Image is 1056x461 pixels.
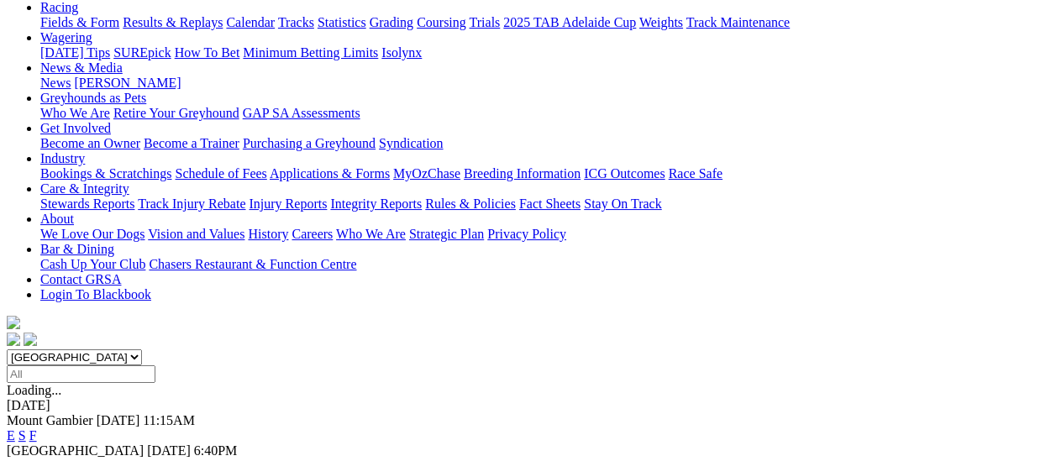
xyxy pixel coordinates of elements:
a: Get Involved [40,121,111,135]
a: Injury Reports [249,196,327,211]
a: S [18,428,26,443]
a: Cash Up Your Club [40,257,145,271]
a: Privacy Policy [487,227,566,241]
a: Tracks [278,15,314,29]
a: Calendar [226,15,275,29]
a: Applications & Forms [270,166,390,181]
div: Industry [40,166,1049,181]
span: [DATE] [147,443,191,458]
a: Bookings & Scratchings [40,166,171,181]
a: Breeding Information [464,166,581,181]
a: SUREpick [113,45,171,60]
a: Bar & Dining [40,242,114,256]
a: Become an Owner [40,136,140,150]
div: Racing [40,15,1049,30]
a: Who We Are [336,227,406,241]
a: Login To Blackbook [40,287,151,301]
a: We Love Our Dogs [40,227,144,241]
a: F [29,428,37,443]
div: Greyhounds as Pets [40,106,1049,121]
a: Chasers Restaurant & Function Centre [149,257,356,271]
a: [DATE] Tips [40,45,110,60]
img: logo-grsa-white.png [7,316,20,329]
a: Retire Your Greyhound [113,106,239,120]
a: History [248,227,288,241]
a: Who We Are [40,106,110,120]
span: Mount Gambier [7,413,93,427]
a: Care & Integrity [40,181,129,196]
a: Integrity Reports [330,196,422,211]
a: E [7,428,15,443]
a: Minimum Betting Limits [243,45,378,60]
a: Schedule of Fees [175,166,266,181]
a: Results & Replays [123,15,223,29]
a: Purchasing a Greyhound [243,136,376,150]
a: Syndication [379,136,443,150]
a: Careers [292,227,333,241]
a: MyOzChase [393,166,460,181]
a: Stewards Reports [40,196,134,211]
a: Industry [40,151,85,165]
a: Statistics [318,15,366,29]
a: Rules & Policies [425,196,516,211]
a: Isolynx [381,45,422,60]
div: Wagering [40,45,1049,60]
a: Track Injury Rebate [138,196,245,211]
div: Get Involved [40,136,1049,151]
a: How To Bet [175,45,240,60]
a: Weights [639,15,683,29]
a: Become a Trainer [144,136,239,150]
a: News & Media [40,60,123,75]
a: Grading [370,15,413,29]
a: [PERSON_NAME] [74,76,181,90]
input: Select date [7,365,155,383]
div: [DATE] [7,398,1049,413]
a: Contact GRSA [40,272,121,286]
img: twitter.svg [24,333,37,346]
span: Loading... [7,383,61,397]
a: 2025 TAB Adelaide Cup [503,15,636,29]
span: [DATE] [97,413,140,427]
div: Bar & Dining [40,257,1049,272]
a: Track Maintenance [686,15,790,29]
span: 6:40PM [194,443,238,458]
a: News [40,76,71,90]
a: Greyhounds as Pets [40,91,146,105]
a: Vision and Values [148,227,244,241]
a: Fields & Form [40,15,119,29]
a: Fact Sheets [519,196,581,211]
div: About [40,227,1049,242]
a: Coursing [417,15,466,29]
a: Trials [469,15,500,29]
a: GAP SA Assessments [243,106,360,120]
a: Wagering [40,30,92,45]
img: facebook.svg [7,333,20,346]
a: About [40,212,74,226]
a: Race Safe [668,166,722,181]
div: News & Media [40,76,1049,91]
div: Care & Integrity [40,196,1049,212]
a: Strategic Plan [409,227,484,241]
span: [GEOGRAPHIC_DATA] [7,443,144,458]
a: Stay On Track [584,196,661,211]
a: ICG Outcomes [584,166,665,181]
span: 11:15AM [143,413,195,427]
